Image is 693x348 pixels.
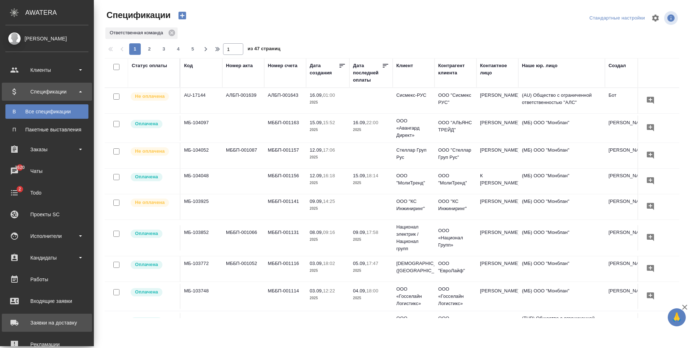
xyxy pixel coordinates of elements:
span: 3620 [10,164,29,171]
td: (AU) Общество с ограниченной ответственностью "АЛС" [518,88,605,113]
a: 3620Чаты [2,162,92,180]
p: Не оплачена [135,199,165,206]
p: Сисмекс-РУС [396,92,431,99]
p: Не оплачена [135,93,165,100]
p: 14:25 [323,199,335,204]
td: (МБ) ООО "Монблан" [518,143,605,168]
p: 2025 [310,179,346,187]
span: 🙏 [671,310,683,325]
p: 02.09, [353,317,366,323]
a: Работы [2,270,92,288]
div: Все спецификации [9,108,85,115]
p: 17:58 [366,230,378,235]
td: [PERSON_NAME] [476,256,518,282]
span: 3 [158,45,170,53]
p: 18:00 [366,288,378,293]
td: TUP-16553 [180,313,222,338]
div: split button [588,13,647,24]
p: [DEMOGRAPHIC_DATA] ([GEOGRAPHIC_DATA]) [396,260,431,274]
button: 2 [144,43,155,55]
p: ООО "ДОМАШНИЙ ИНТЕРЬЕР" [396,315,431,336]
td: (МБ) ООО "Монблан" [518,225,605,251]
div: [PERSON_NAME] [5,35,88,43]
p: 17:06 [323,147,335,153]
td: [PERSON_NAME] [476,284,518,309]
p: 2025 [353,295,389,302]
td: МБ-103852 [180,225,222,251]
p: 17:47 [366,261,378,266]
a: Проекты SC [2,205,92,223]
td: [PERSON_NAME] [605,256,647,282]
td: [PERSON_NAME] [476,194,518,219]
p: 16.09, [310,92,323,98]
p: ООО "ДОМАШНИЙ ИНТЕРЬЕР" [438,315,473,336]
p: 2025 [310,236,346,243]
td: АЛБП-001639 [222,88,264,113]
p: 03.09, [310,261,323,266]
td: МБ-103925 [180,194,222,219]
td: МББП-001066 [222,225,264,251]
td: МББП-001052 [222,256,264,282]
p: 10:31 [323,317,335,323]
div: Заказы [5,144,88,155]
a: Заявки на доставку [2,314,92,332]
td: МБ-103772 [180,256,222,282]
div: Дата создания [310,62,339,77]
p: 12:22 [323,288,335,293]
p: 2025 [310,99,346,106]
p: 15.09, [310,120,323,125]
div: Чаты [5,166,88,177]
td: МБ-104052 [180,143,222,168]
p: Оплачена [135,120,158,127]
span: 4 [173,45,184,53]
p: ООО «Национал Групп» [438,227,473,249]
td: [PERSON_NAME] [476,116,518,141]
p: 05.09, [353,261,366,266]
p: 09.09, [310,199,323,204]
button: 4 [173,43,184,55]
p: 09:16 [323,230,335,235]
td: (МБ) ООО "Монблан" [518,194,605,219]
td: МББП-001163 [264,116,306,141]
p: 23:52 [366,317,378,323]
td: МББП-001116 [264,256,306,282]
button: Создать [174,9,191,22]
p: Не оплачена [135,148,165,155]
p: 18:14 [366,173,378,178]
td: АЛБП-001643 [264,88,306,113]
td: (МБ) ООО "Монблан" [518,169,605,194]
p: 18:02 [323,261,335,266]
p: Оплачена [135,288,158,296]
p: Оплачена [135,318,158,325]
p: 2025 [353,267,389,274]
p: ООО «Госселайн Логистикс» [438,286,473,307]
span: Посмотреть информацию [664,11,679,25]
p: Оплачена [135,261,158,268]
td: [PERSON_NAME] [476,143,518,168]
td: МББП-001157 [264,143,306,168]
td: МББП-001141 [264,194,306,219]
td: [PERSON_NAME] [605,116,647,141]
div: Todo [5,187,88,198]
span: Спецификации [105,9,171,21]
p: 03.09, [310,288,323,293]
p: Стеллар Груп Рус [396,147,431,161]
div: Создал [609,62,626,69]
span: из 47 страниц [248,44,280,55]
td: AU-17144 [180,88,222,113]
div: Исполнители [5,231,88,242]
td: МБ-104048 [180,169,222,194]
span: 2 [14,186,25,193]
div: Наше юр. лицо [522,62,558,69]
p: ООО «Авангард Директ» [396,117,431,139]
td: [PERSON_NAME] [605,225,647,251]
div: Входящие заявки [5,296,88,306]
td: (МБ) ООО "Монблан" [518,116,605,141]
p: 2025 [310,295,346,302]
p: 2025 [353,126,389,134]
p: Оплачена [135,230,158,237]
div: Ответственная команда [105,27,178,39]
td: (МБ) ООО "Монблан" [518,256,605,282]
p: ООО "Сисмекс РУС" [438,92,473,106]
div: Код [184,62,193,69]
